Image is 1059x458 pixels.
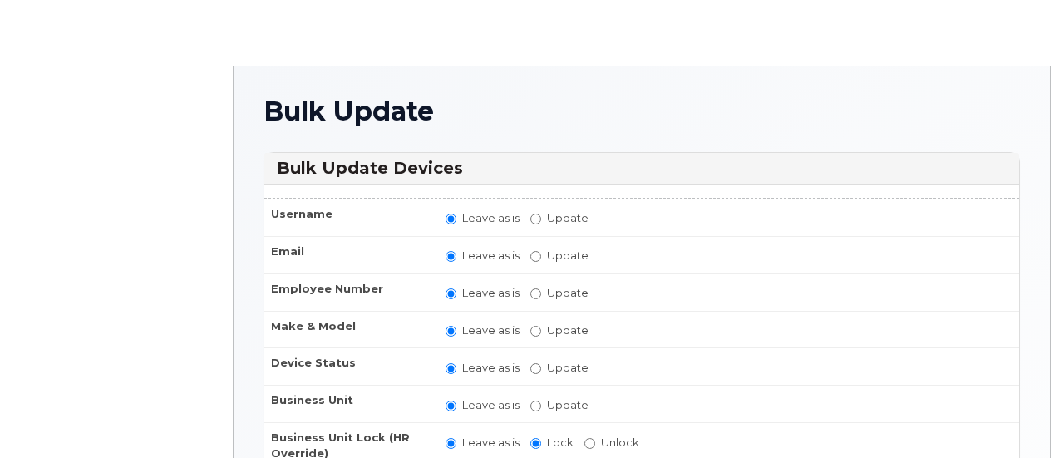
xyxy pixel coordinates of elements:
[530,438,541,449] input: Lock
[530,210,589,226] label: Update
[530,397,589,413] label: Update
[446,438,456,449] input: Leave as is
[446,285,520,301] label: Leave as is
[530,326,541,337] input: Update
[530,288,541,299] input: Update
[264,96,1020,126] h1: Bulk Update
[446,323,520,338] label: Leave as is
[584,438,595,449] input: Unlock
[530,214,541,224] input: Update
[264,236,431,273] th: Email
[530,363,541,374] input: Update
[530,401,541,411] input: Update
[446,214,456,224] input: Leave as is
[530,323,589,338] label: Update
[264,273,431,311] th: Employee Number
[264,199,431,236] th: Username
[446,251,456,262] input: Leave as is
[264,385,431,422] th: Business Unit
[446,360,520,376] label: Leave as is
[446,248,520,263] label: Leave as is
[446,288,456,299] input: Leave as is
[530,248,589,263] label: Update
[446,435,520,451] label: Leave as is
[446,326,456,337] input: Leave as is
[446,397,520,413] label: Leave as is
[530,285,589,301] label: Update
[264,311,431,348] th: Make & Model
[530,435,574,451] label: Lock
[446,363,456,374] input: Leave as is
[446,401,456,411] input: Leave as is
[530,251,541,262] input: Update
[530,360,589,376] label: Update
[584,435,639,451] label: Unlock
[277,157,1007,180] h3: Bulk Update Devices
[446,210,520,226] label: Leave as is
[264,347,431,385] th: Device Status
